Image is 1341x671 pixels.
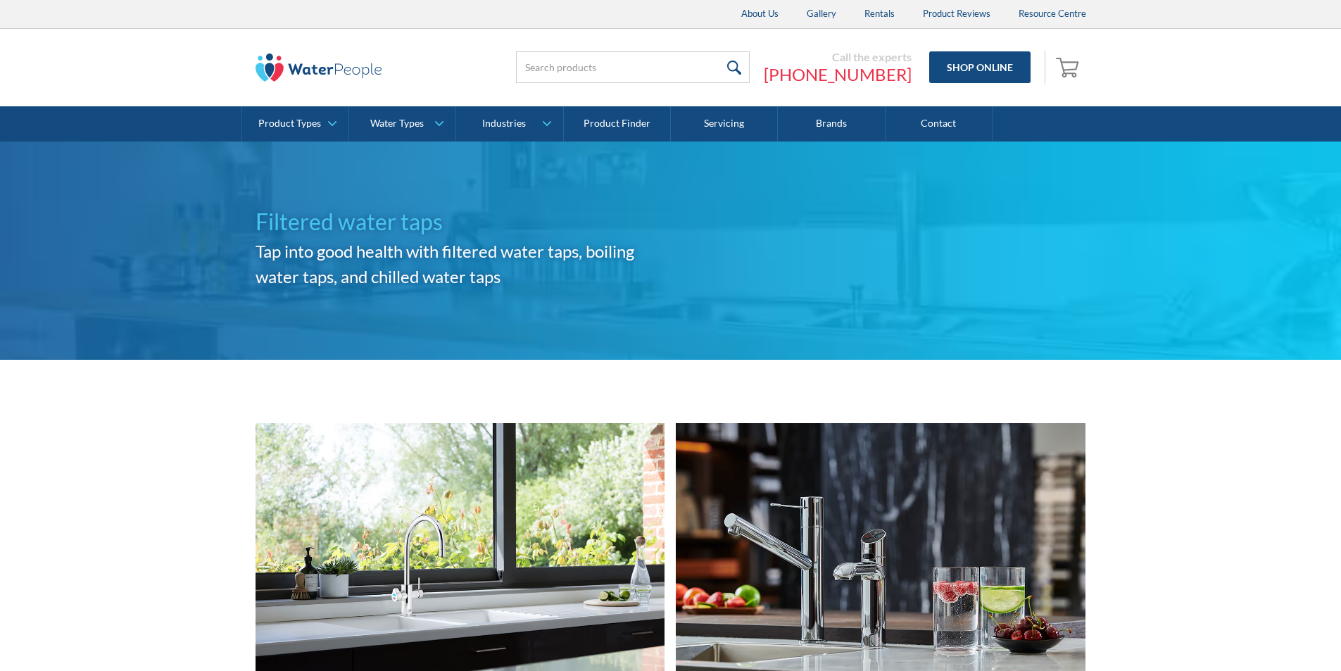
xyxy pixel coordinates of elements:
h2: Tap into good health with filtered water taps, boiling water taps, and chilled water taps [256,239,671,289]
div: Call the experts [764,50,912,64]
a: Servicing [671,106,778,142]
a: Product Types [242,106,348,142]
div: Water Types [370,118,424,130]
img: shopping cart [1056,56,1083,78]
a: Brands [778,106,885,142]
div: Industries [482,118,526,130]
a: Product Finder [564,106,671,142]
a: Shop Online [929,51,1031,83]
input: Search products [516,51,750,83]
a: Contact [886,106,993,142]
img: The Water People [256,54,382,82]
a: Industries [456,106,562,142]
div: Product Types [258,118,321,130]
a: [PHONE_NUMBER] [764,64,912,85]
h1: Filtered water taps [256,205,671,239]
a: Open empty cart [1052,51,1086,84]
a: Water Types [349,106,455,142]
